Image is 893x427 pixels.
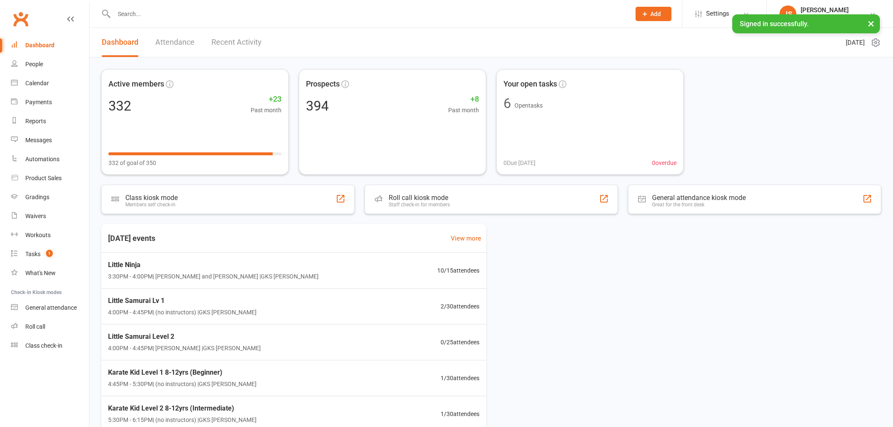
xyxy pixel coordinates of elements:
span: Signed in successfully. [740,20,809,28]
a: Gradings [11,188,89,207]
a: Roll call [11,317,89,336]
span: +23 [251,93,281,105]
a: General attendance kiosk mode [11,298,89,317]
div: General attendance kiosk mode [652,194,746,202]
a: Messages [11,131,89,150]
span: 3:30PM - 4:00PM | [PERSON_NAME] and [PERSON_NAME] | GKS [PERSON_NAME] [108,272,319,281]
div: Gradings [25,194,49,200]
a: Automations [11,150,89,169]
span: 0 / 25 attendees [441,338,479,347]
a: Attendance [155,28,195,57]
a: Recent Activity [211,28,262,57]
div: Reports [25,118,46,124]
button: × [863,14,879,32]
a: Class kiosk mode [11,336,89,355]
span: Settings [706,4,729,23]
a: Waivers [11,207,89,226]
span: Open tasks [514,102,543,109]
span: 332 of goal of 350 [108,158,156,168]
div: Members self check-in [125,202,178,208]
span: Little Samurai Level 2 [108,331,261,342]
span: 4:00PM - 4:45PM | (no instructors) | GKS [PERSON_NAME] [108,308,257,317]
div: Messages [25,137,52,143]
a: View more [451,233,481,243]
a: Product Sales [11,169,89,188]
span: 1 [46,250,53,257]
div: JS [779,5,796,22]
span: 5:30PM - 6:15PM | (no instructors) | GKS [PERSON_NAME] [108,415,257,424]
a: Clubworx [10,8,31,30]
div: 6 [503,97,511,110]
span: 4:45PM - 5:30PM | (no instructors) | GKS [PERSON_NAME] [108,379,257,389]
span: Little Samurai Lv 1 [108,295,257,306]
span: Karate Kid Level 2 8-12yrs (Intermediate) [108,403,257,414]
span: Your open tasks [503,78,557,90]
div: 332 [108,99,131,113]
a: Reports [11,112,89,131]
span: Little Ninja [108,259,319,270]
a: People [11,55,89,74]
a: Payments [11,93,89,112]
div: Calendar [25,80,49,86]
a: Workouts [11,226,89,245]
button: Add [636,7,671,21]
a: What's New [11,264,89,283]
span: 0 overdue [652,158,677,168]
span: Karate Kid Level 1 8-12yrs (Beginner) [108,367,257,378]
a: Tasks 1 [11,245,89,264]
span: 10 / 15 attendees [437,266,479,275]
div: Great for the front desk [652,202,746,208]
div: Product Sales [25,175,62,181]
div: Guy's Karate School [801,14,852,22]
div: Class check-in [25,342,62,349]
a: Calendar [11,74,89,93]
div: Payments [25,99,52,105]
span: Past month [251,105,281,115]
input: Search... [111,8,625,20]
a: Dashboard [11,36,89,55]
div: Tasks [25,251,41,257]
span: [DATE] [846,38,865,48]
div: General attendance [25,304,77,311]
div: Roll call kiosk mode [389,194,450,202]
span: 4:00PM - 4:45PM | [PERSON_NAME] | GKS [PERSON_NAME] [108,343,261,353]
div: [PERSON_NAME] [801,6,852,14]
div: Class kiosk mode [125,194,178,202]
span: 1 / 30 attendees [441,409,479,419]
span: 0 Due [DATE] [503,158,536,168]
span: Add [650,11,661,17]
span: Active members [108,78,164,90]
span: 2 / 30 attendees [441,302,479,311]
div: What's New [25,270,56,276]
div: Waivers [25,213,46,219]
span: Prospects [306,78,340,90]
span: +8 [448,93,479,105]
div: Dashboard [25,42,54,49]
span: Past month [448,105,479,115]
span: 1 / 30 attendees [441,373,479,383]
a: Dashboard [102,28,138,57]
div: Roll call [25,323,45,330]
div: Workouts [25,232,51,238]
div: 394 [306,99,329,113]
h3: [DATE] events [101,231,162,246]
div: People [25,61,43,68]
div: Automations [25,156,60,162]
div: Staff check-in for members [389,202,450,208]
